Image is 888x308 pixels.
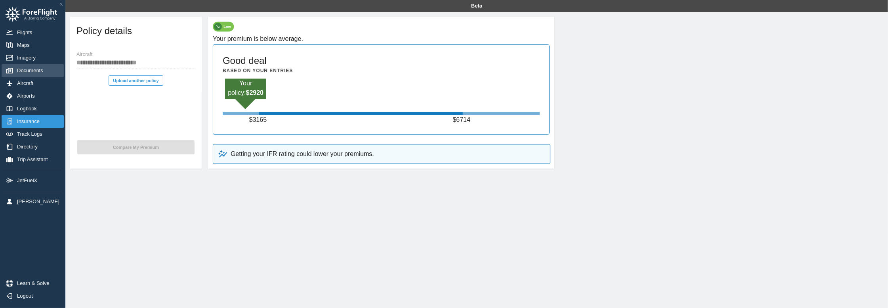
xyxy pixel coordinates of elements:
div: Policy details [70,17,202,48]
h5: Good deal [223,54,267,67]
p: Getting your IFR rating could lower your premiums. [231,149,374,159]
b: $ 2920 [246,89,264,96]
img: uptrend-and-star-798e9c881b4915e3b082.svg [218,149,227,159]
h5: Policy details [76,25,132,37]
h6: Based on your entries [223,67,293,75]
button: Upload another policy [109,75,163,86]
p: Your policy: [225,79,266,98]
img: low-policy-chip-9b0cc05e33be86b55243.svg [213,21,235,32]
p: $ 3165 [249,115,269,125]
p: $ 6714 [453,115,473,125]
h6: Your premium is below average. [213,33,550,44]
label: Aircraft [76,51,92,58]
